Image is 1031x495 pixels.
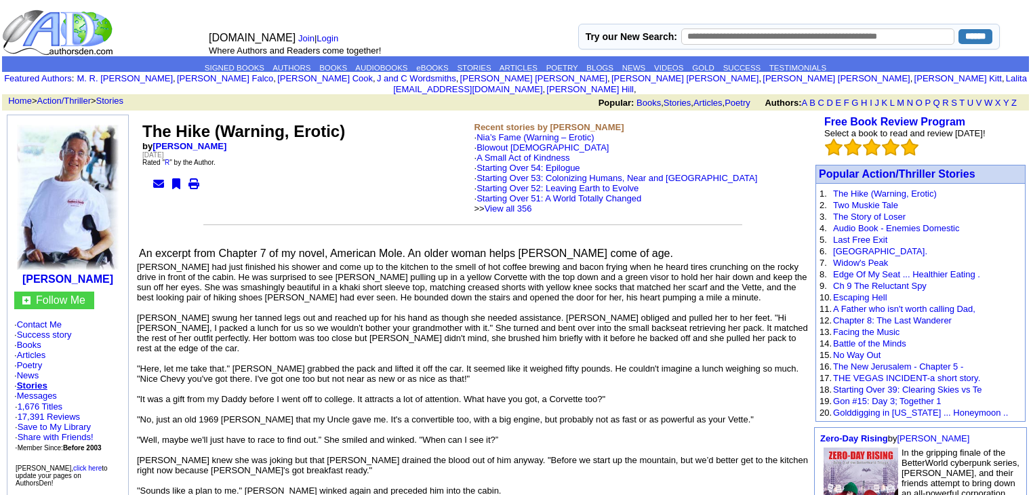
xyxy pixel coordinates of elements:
[599,98,634,108] b: Popular:
[863,138,881,156] img: bigemptystars.png
[820,373,832,383] font: 17.
[474,142,758,214] font: ·
[276,75,277,83] font: i
[833,315,952,325] a: Chapter 8: The Last Wanderer
[477,142,609,153] a: Blowout [DEMOGRAPHIC_DATA]
[63,444,102,452] b: Before 2003
[833,269,980,279] a: Edge Of My Seat ... Healthier Eating .
[18,412,81,422] a: 17,391 Reviews
[14,391,57,401] font: ·
[693,98,723,108] a: Articles
[15,401,102,452] font: · ·
[272,64,310,72] a: AUTHORS
[139,248,673,259] font: An excerpt from Chapter 7 of my novel, American Mole. An older woman helps [PERSON_NAME] come of ...
[17,360,43,370] a: Poetry
[477,153,569,163] a: A Small Act of Kindness
[833,189,937,199] a: The Hike (Warning, Erotic)
[1003,98,1009,108] a: Y
[96,96,123,106] a: Stories
[474,163,758,214] font: ·
[474,193,642,214] font: · >>
[833,292,887,302] a: Escaping Hell
[820,433,888,443] a: Zero-Day Rising
[474,173,758,214] font: ·
[18,422,91,432] a: Save to My Library
[874,98,879,108] a: J
[833,200,898,210] a: Two Muskie Tale
[817,98,824,108] a: C
[820,235,827,245] font: 5.
[820,361,832,372] font: 16.
[723,64,761,72] a: SUCCESS
[460,73,607,83] a: [PERSON_NAME] [PERSON_NAME]
[725,98,750,108] a: Poetry
[820,408,832,418] font: 20.
[824,116,965,127] b: Free Book Review Program
[882,138,899,156] img: bigemptystars.png
[355,64,407,72] a: AUDIOBOOKS
[77,73,1026,94] font: , , , , , , , , , ,
[763,73,910,83] a: [PERSON_NAME] [PERSON_NAME]
[951,98,957,108] a: S
[14,319,121,453] font: · · · · · · ·
[474,132,758,214] font: ·
[833,327,899,337] a: Facing the Music
[820,246,827,256] font: 6.
[3,96,123,106] font: > >
[377,73,456,83] a: J and C Wordsmiths
[209,45,381,56] font: Where Authors and Readers come together!
[820,384,832,395] font: 18.
[18,444,102,452] font: Member Since:
[458,75,460,83] font: i
[761,75,763,83] font: i
[485,203,532,214] a: View all 356
[298,33,315,43] a: Join
[319,64,347,72] a: BOOKS
[546,84,634,94] a: [PERSON_NAME] Hill
[474,153,758,214] font: ·
[376,75,377,83] font: i
[897,433,969,443] a: [PERSON_NAME]
[833,396,941,406] a: Gon #15: Day 3; Together 1
[851,98,858,108] a: G
[8,96,32,106] a: Home
[545,86,546,94] font: i
[820,304,832,314] font: 11.
[833,304,975,314] a: A Father who isn't worth calling Dad,
[833,338,906,349] a: Battle of the Minds
[692,64,714,72] a: GOLD
[317,33,338,43] a: Login
[820,396,832,406] font: 19.
[176,75,177,83] font: i
[820,327,832,337] font: 13.
[820,212,827,222] font: 3.
[610,75,611,83] font: i
[833,408,1008,418] a: Golddigging in [US_STATE] ... Honeymoon ..
[833,373,980,383] a: THE VEGAS INCIDENT-a short story.
[942,98,948,108] a: R
[142,141,226,151] b: by
[209,32,296,43] font: [DOMAIN_NAME]
[477,173,757,183] a: Starting Over 53: Colonizing Humans, Near and [GEOGRAPHIC_DATA]
[636,98,661,108] a: Books
[17,370,39,380] a: News
[153,141,226,151] a: [PERSON_NAME]
[824,128,986,138] font: Select a book to read and review [DATE]!
[901,138,918,156] img: bigemptystars.png
[142,159,216,166] font: Rated " " by the Author.
[654,64,683,72] a: VIDEOS
[2,9,116,56] img: logo_ad.gif
[205,64,264,72] a: SIGNED BOOKS
[664,98,691,108] a: Stories
[22,296,31,304] img: gc.jpg
[77,73,173,83] a: M. R. [PERSON_NAME]
[925,98,930,108] a: P
[477,163,580,173] a: Starting Over 54: Epilogue
[820,338,832,349] font: 14.
[833,212,906,222] a: The Story of Loser
[959,98,965,108] a: T
[17,125,119,270] img: 3918.JPG
[844,138,862,156] img: bigemptystars.png
[914,73,1002,83] a: [PERSON_NAME] Kitt
[4,73,74,83] font: :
